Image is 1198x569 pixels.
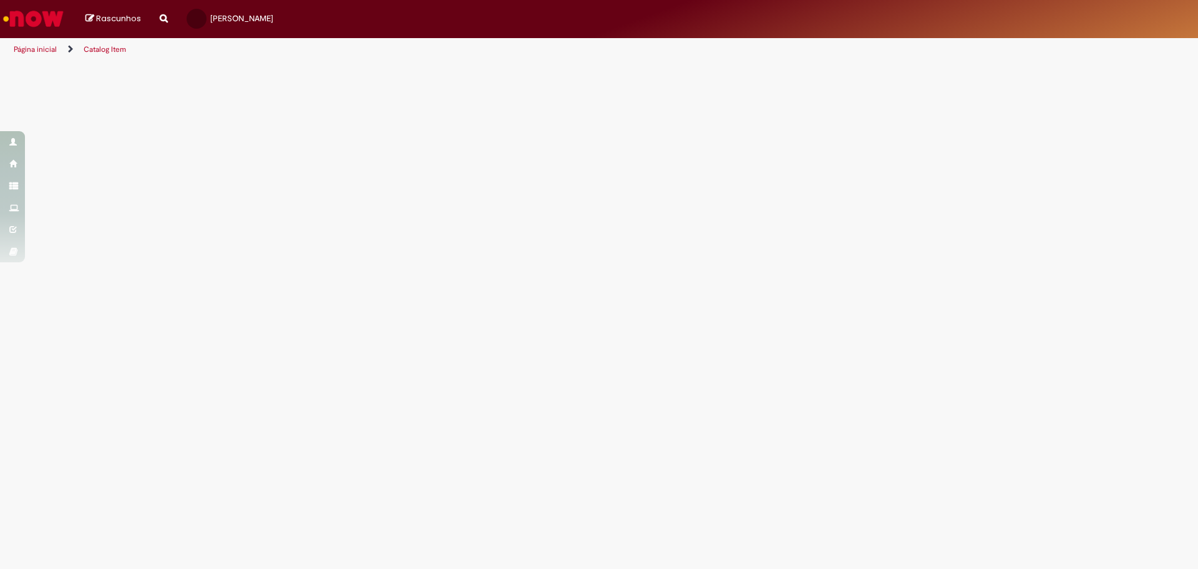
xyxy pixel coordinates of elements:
span: Rascunhos [96,12,141,24]
span: [PERSON_NAME] [210,13,273,24]
img: ServiceNow [1,6,66,31]
a: Página inicial [14,44,57,54]
a: Rascunhos [85,13,141,25]
a: Catalog Item [84,44,126,54]
ul: Trilhas de página [9,38,789,61]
